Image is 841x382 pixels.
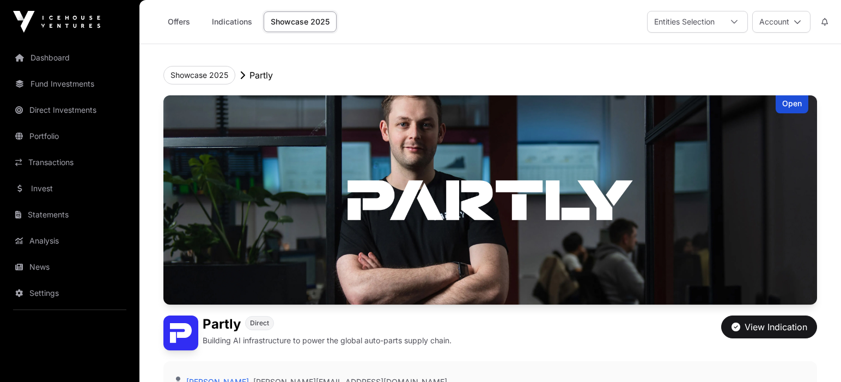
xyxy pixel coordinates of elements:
a: Transactions [9,150,131,174]
a: View Indication [721,326,817,337]
img: Partly [163,316,198,350]
button: View Indication [721,316,817,338]
a: Settings [9,281,131,305]
a: Invest [9,177,131,201]
a: Offers [157,11,200,32]
a: Portfolio [9,124,131,148]
a: News [9,255,131,279]
p: Partly [249,69,273,82]
button: Account [752,11,810,33]
h1: Partly [203,316,241,333]
a: Statements [9,203,131,227]
a: Fund Investments [9,72,131,96]
img: Icehouse Ventures Logo [13,11,100,33]
div: Entities Selection [648,11,721,32]
span: Direct [250,319,269,328]
p: Building AI infrastructure to power the global auto-parts supply chain. [203,335,452,346]
a: Showcase 2025 [264,11,337,32]
a: Analysis [9,229,131,253]
a: Direct Investments [9,98,131,122]
a: Indications [205,11,259,32]
a: Dashboard [9,46,131,70]
div: Open [776,95,808,113]
button: Showcase 2025 [163,66,235,84]
div: View Indication [732,320,807,334]
img: Partly [163,95,817,305]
